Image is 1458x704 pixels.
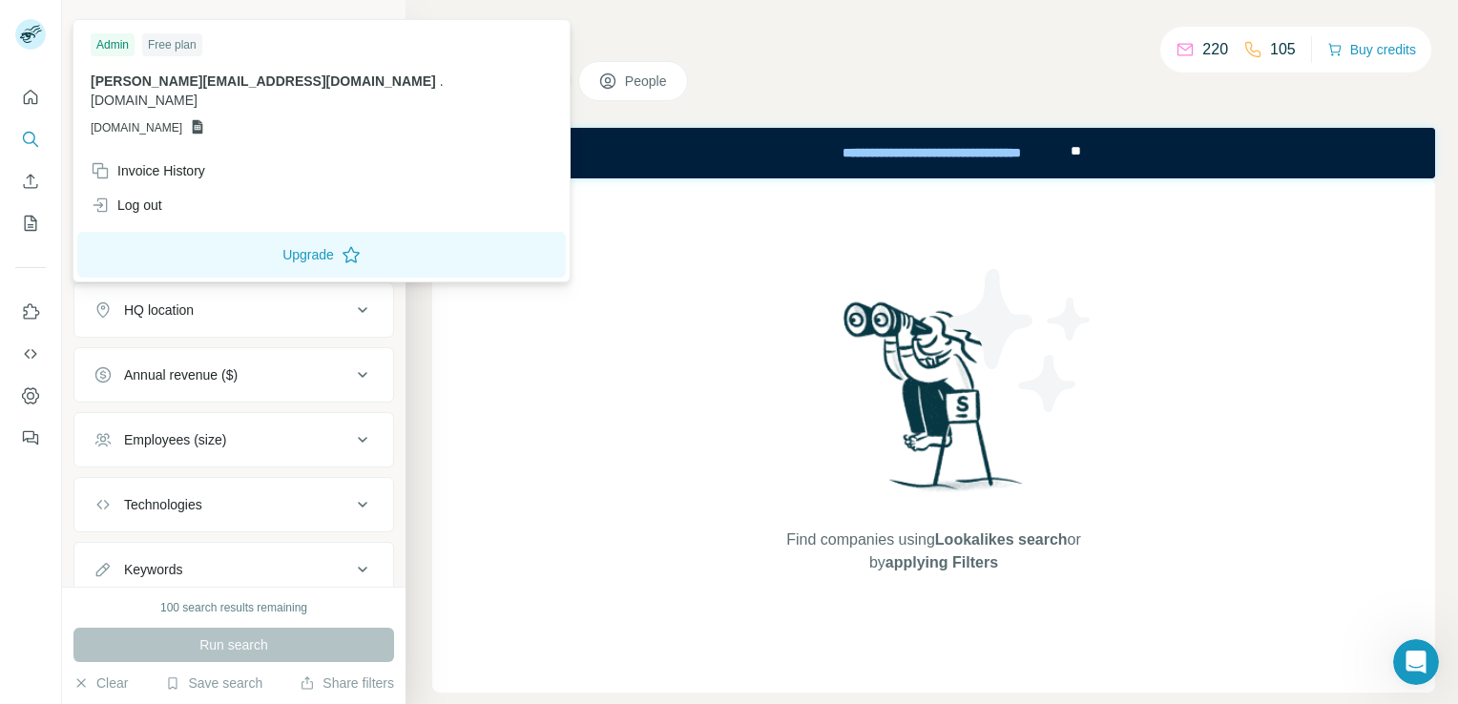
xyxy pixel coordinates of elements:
[93,24,238,43] p: The team can also help
[74,547,393,592] button: Keywords
[15,421,46,455] button: Feedback
[1202,38,1228,61] p: 220
[93,10,131,24] h1: FinAI
[124,560,182,579] div: Keywords
[15,337,46,371] button: Use Surfe API
[835,297,1033,509] img: Surfe Illustration - Woman searching with binoculars
[124,365,238,384] div: Annual revenue ($)
[74,287,393,333] button: HQ location
[1270,38,1296,61] p: 105
[299,8,335,44] button: Home
[12,8,49,44] button: go back
[935,531,1068,548] span: Lookalikes search
[335,8,369,42] div: Close
[124,300,194,320] div: HQ location
[31,214,120,225] div: FinAI • 22h ago
[91,119,182,136] span: [DOMAIN_NAME]
[74,482,393,528] button: Technologies
[15,295,46,329] button: Use Surfe on LinkedIn
[934,255,1106,426] img: Surfe Illustration - Stars
[75,533,244,571] button: Contact your CSM 🏄‍♂️
[15,164,46,198] button: Enrich CSV
[124,495,202,514] div: Technologies
[300,673,394,693] button: Share filters
[15,206,46,240] button: My lists
[91,73,436,89] span: [PERSON_NAME][EMAIL_ADDRESS][DOMAIN_NAME]
[73,17,134,34] div: New search
[15,379,46,413] button: Dashboard
[73,673,128,693] button: Clear
[91,33,135,56] div: Admin
[77,232,566,278] button: Upgrade
[1327,36,1416,63] button: Buy credits
[15,74,366,252] div: FinAI says…
[15,80,46,114] button: Quick start
[31,86,298,198] div: Hello ☀️ Want to ensure you choose the most suitable Surfe plan for you and your team? Check our ...
[160,599,307,616] div: 100 search results remaining
[245,533,357,571] button: Pricing page
[74,417,393,463] button: Employees (size)
[165,673,262,693] button: Save search
[15,74,313,210] div: Hello ☀️Want to ensure you choose the most suitable Surfe plan for you and your team? Check our p...
[54,10,85,41] img: Profile image for FinAI
[91,161,205,180] div: Invoice History
[885,554,998,570] span: applying Filters
[781,528,1086,574] span: Find companies using or by
[332,11,406,40] button: Hide
[142,33,202,56] div: Free plan
[124,430,226,449] div: Employees (size)
[625,72,669,91] span: People
[440,73,444,89] span: .
[91,93,198,108] span: [DOMAIN_NAME]
[432,128,1435,178] iframe: Banner
[91,196,162,215] div: Log out
[432,23,1435,50] h4: Search
[74,352,393,398] button: Annual revenue ($)
[15,122,46,156] button: Search
[1393,639,1439,685] iframe: Intercom live chat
